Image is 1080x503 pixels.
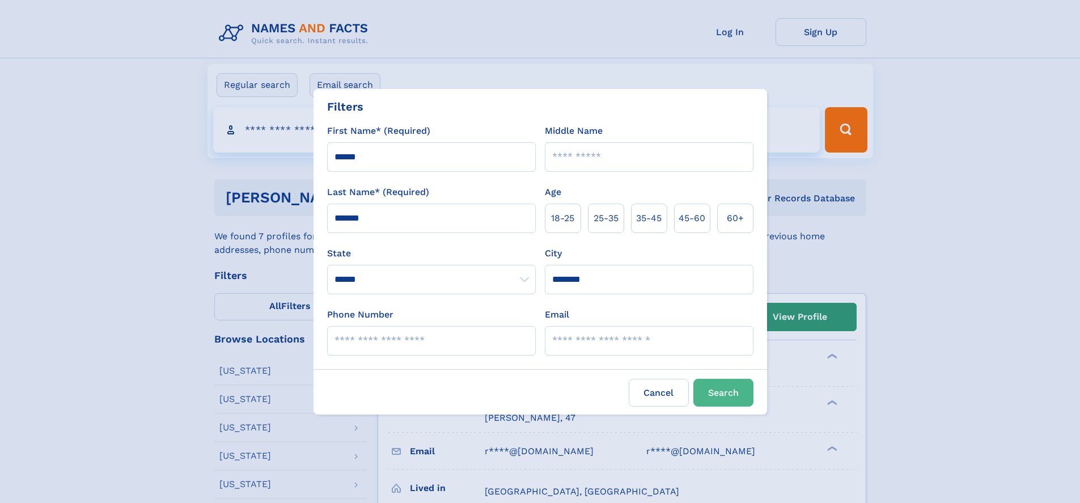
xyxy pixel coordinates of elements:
span: 35‑45 [636,212,662,225]
span: 60+ [727,212,744,225]
button: Search [693,379,753,407]
label: Middle Name [545,124,603,138]
span: 45‑60 [679,212,705,225]
div: Filters [327,98,363,115]
span: 25‑35 [594,212,619,225]
span: 18‑25 [551,212,574,225]
label: Phone Number [327,308,393,322]
label: City [545,247,562,260]
label: First Name* (Required) [327,124,430,138]
label: Email [545,308,569,322]
label: State [327,247,536,260]
label: Cancel [629,379,689,407]
label: Last Name* (Required) [327,185,429,199]
label: Age [545,185,561,199]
